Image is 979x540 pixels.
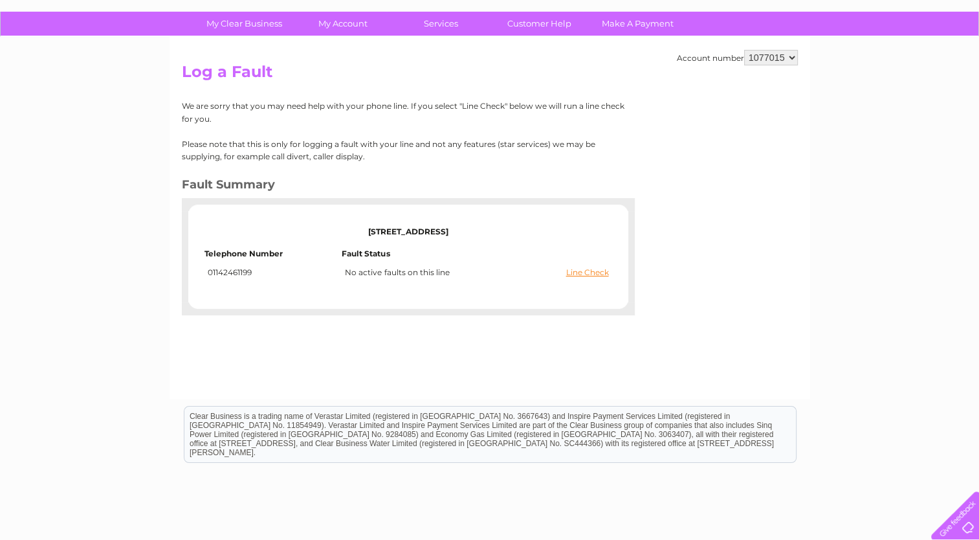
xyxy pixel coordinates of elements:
a: Telecoms [820,55,859,65]
a: Log out [936,55,967,65]
td: No active faults on this line [342,265,611,280]
a: Contact [893,55,925,65]
a: My Account [289,12,396,36]
a: Customer Help [486,12,593,36]
h3: Fault Summary [182,175,625,198]
p: Please note that this is only for logging a fault with your line and not any features (star servi... [182,138,625,163]
a: Water [751,55,776,65]
img: logo.png [34,34,100,73]
div: Account number [677,50,798,65]
a: My Clear Business [191,12,298,36]
a: Line Check [566,268,609,277]
a: Energy [784,55,812,65]
td: 01142461199 [204,265,342,280]
a: Blog [866,55,885,65]
a: Make A Payment [584,12,691,36]
div: Clear Business is a trading name of Verastar Limited (registered in [GEOGRAPHIC_DATA] No. 3667643... [184,7,796,63]
p: We are sorry that you may need help with your phone line. If you select "Line Check" below we wil... [182,100,625,124]
td: [STREET_ADDRESS] [204,214,612,249]
a: Services [388,12,494,36]
td: Fault Status [342,249,611,265]
a: 0333 014 3131 [735,6,824,23]
h2: Log a Fault [182,63,798,87]
td: Telephone Number [204,249,342,265]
